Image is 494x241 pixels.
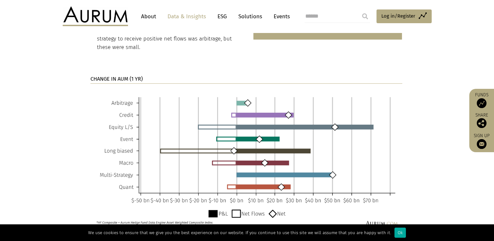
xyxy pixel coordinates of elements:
img: Aurum [63,7,128,26]
a: Log in/Register [376,9,432,23]
span: Log in/Register [381,12,415,20]
a: Solutions [235,10,265,23]
a: Events [270,10,290,23]
a: Data & Insights [164,10,209,23]
strong: CHANGE IN AUM (1 YR) [90,76,143,82]
a: Funds [472,92,491,108]
img: Share this post [477,118,486,128]
div: Share [472,113,491,128]
img: Access Funds [477,98,486,108]
input: Submit [359,10,372,23]
div: Ok [394,228,406,238]
a: Sign up [472,133,491,149]
a: About [138,10,159,23]
a: ESG [214,10,230,23]
img: Sign up to our newsletter [477,139,486,149]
